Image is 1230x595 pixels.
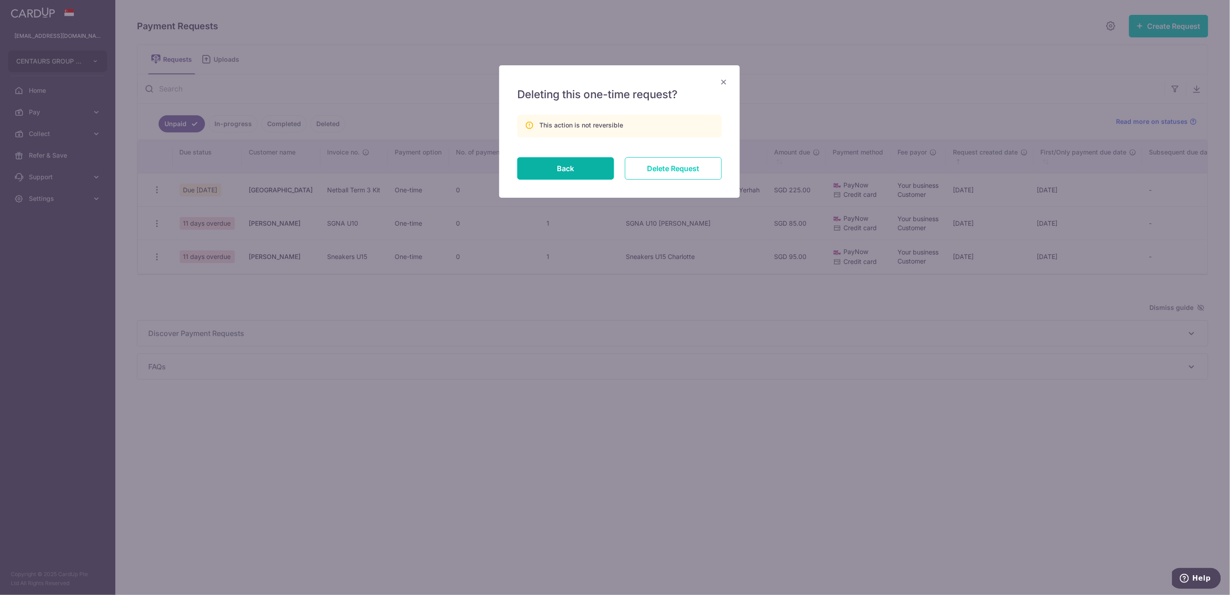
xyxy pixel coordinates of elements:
[720,75,727,88] span: ×
[517,88,722,101] h5: Deleting this one-time request?
[20,6,39,14] span: Help
[625,157,722,180] input: Delete Request
[1172,568,1221,590] iframe: Opens a widget where you can find more information
[517,157,614,180] button: Back
[539,121,623,130] div: This action is not reversible
[718,76,729,87] button: Close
